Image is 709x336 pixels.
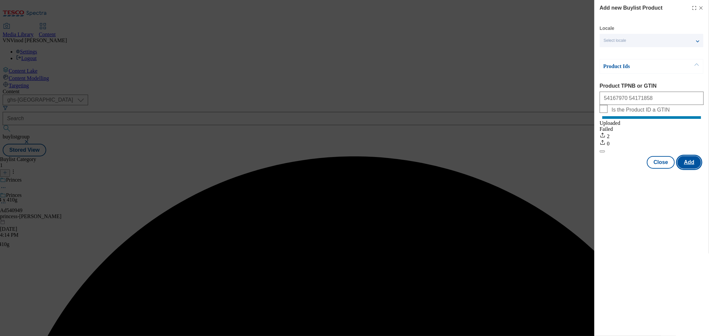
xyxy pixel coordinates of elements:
[600,34,703,47] button: Select locale
[600,120,704,126] div: Uploaded
[600,4,662,12] h4: Add new Buylist Product
[600,132,704,139] div: 2
[603,63,673,70] p: Product Ids
[600,27,614,30] label: Locale
[612,107,670,113] span: Is the Product ID a GTIN
[677,156,701,169] button: Add
[600,126,704,132] div: Failed
[604,38,626,43] span: Select locale
[600,139,704,147] div: 0
[647,156,675,169] button: Close
[600,83,704,89] label: Product TPNB or GTIN
[600,92,704,105] input: Enter 1 or 20 space separated Product TPNB or GTIN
